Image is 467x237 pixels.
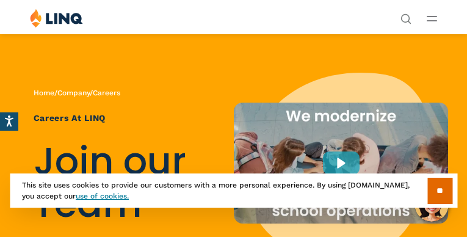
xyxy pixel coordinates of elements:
[34,89,54,97] a: Home
[76,192,129,200] a: use of cookies.
[400,9,411,23] nav: Utility Navigation
[400,12,411,23] button: Open Search Bar
[427,12,437,25] button: Open Main Menu
[34,112,215,125] h1: Careers at LINQ
[57,89,90,97] a: Company
[30,9,83,27] img: LINQ | K‑12 Software
[10,173,457,208] div: This site uses cookies to provide our customers with a more personal experience. By using [DOMAIN...
[93,89,120,97] span: Careers
[34,89,120,97] span: / /
[323,151,360,175] div: Play
[34,140,215,227] h2: Join our Team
